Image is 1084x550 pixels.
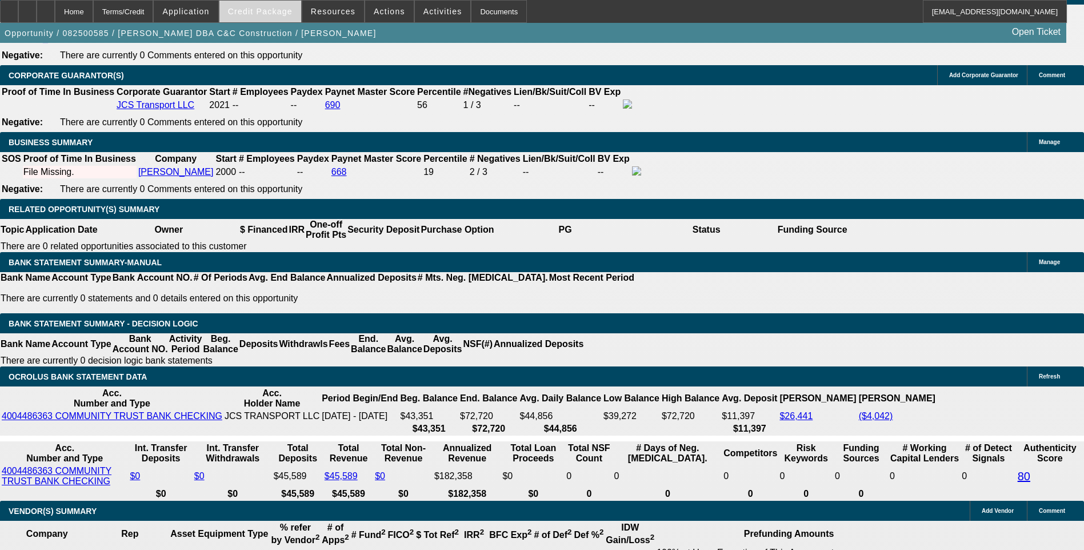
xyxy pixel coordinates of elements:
[386,333,422,355] th: Avg. Balance
[606,523,654,545] b: IDW Gain/Loss
[23,153,137,165] th: Proof of Time In Business
[434,471,501,481] div: $182,358
[417,100,461,110] div: 56
[232,99,289,111] td: --
[1039,139,1060,145] span: Manage
[588,99,621,111] td: --
[982,508,1014,514] span: Add Vendor
[1,86,115,98] th: Proof of Time In Business
[1,153,22,165] th: SOS
[416,530,459,540] b: $ Tot Ref
[321,388,398,409] th: Period Begin/End
[325,471,358,481] a: $45,589
[209,87,230,97] b: Start
[169,333,203,355] th: Activity Period
[434,488,501,500] th: $182,358
[779,443,833,464] th: Risk Keywords
[2,184,43,194] b: Negative:
[721,388,778,409] th: Avg. Deposit
[513,99,587,111] td: --
[459,388,518,409] th: End. Balance
[9,319,198,328] span: Bank Statement Summary - Decision Logic
[949,72,1018,78] span: Add Corporate Guarantor
[193,272,248,284] th: # Of Periods
[170,529,268,539] b: Asset Equipment Type
[623,99,632,109] img: facebook-icon.png
[331,167,347,177] a: 668
[194,443,272,464] th: Int. Transfer Withdrawals
[493,333,584,355] th: Annualized Deposits
[290,99,323,111] td: --
[117,100,194,110] a: JCS Transport LLC
[351,530,386,540] b: # Fund
[129,488,192,500] th: $0
[288,219,305,241] th: IRR
[322,523,349,545] b: # of Apps
[155,154,197,164] b: Company
[239,154,295,164] b: # Employees
[494,219,635,241] th: PG
[194,488,272,500] th: $0
[464,530,484,540] b: IRR
[463,100,512,110] div: 1 / 3
[311,7,355,16] span: Resources
[9,205,159,214] span: RELATED OPPORTUNITY(S) SUMMARY
[834,443,888,464] th: Funding Sources
[325,100,341,110] a: 690
[661,388,720,409] th: High Balance
[514,87,586,97] b: Lien/Bk/Suit/Coll
[326,272,417,284] th: Annualized Deposits
[9,138,93,147] span: BUSINESS SUMMARY
[51,333,112,355] th: Account Type
[1018,470,1030,483] a: 80
[98,219,239,241] th: Owner
[321,410,398,422] td: [DATE] - [DATE]
[305,219,347,241] th: One-off Profit Pts
[522,166,596,178] td: --
[779,465,833,487] td: 0
[459,410,518,422] td: $72,720
[502,465,565,487] td: $0
[459,423,518,435] th: $72,720
[523,154,595,164] b: Lien/Bk/Suit/Coll
[331,154,421,164] b: Paynet Master Score
[519,388,602,409] th: Avg. Daily Balance
[721,410,778,422] td: $11,397
[291,87,323,97] b: Paydex
[248,272,326,284] th: Avg. End Balance
[723,488,778,500] th: 0
[130,471,140,481] a: $0
[603,410,660,422] td: $39,272
[23,167,136,177] div: File Missing.
[60,50,302,60] span: There are currently 0 Comments entered on this opportunity
[434,443,501,464] th: Annualized Revenue
[723,443,778,464] th: Competitors
[650,533,654,541] sup: 2
[502,443,565,464] th: Total Loan Proceeds
[324,443,373,464] th: Total Revenue
[5,29,377,38] span: Opportunity / 082500585 / [PERSON_NAME] DBA C&C Construction / [PERSON_NAME]
[345,533,349,541] sup: 2
[400,423,458,435] th: $43,351
[1007,22,1065,42] a: Open Ticket
[420,219,494,241] th: Purchase Option
[400,410,458,422] td: $43,351
[519,410,602,422] td: $44,856
[112,272,193,284] th: Bank Account NO.
[400,388,458,409] th: Beg. Balance
[779,388,857,409] th: [PERSON_NAME]
[273,465,323,487] td: $45,589
[455,528,459,536] sup: 2
[374,7,405,16] span: Actions
[60,117,302,127] span: There are currently 0 Comments entered on this opportunity
[374,443,433,464] th: Total Non-Revenue
[117,87,207,97] b: Corporate Guarantor
[9,71,124,80] span: CORPORATE GUARANTOR(S)
[614,443,722,464] th: # Days of Neg. [MEDICAL_DATA].
[329,333,350,355] th: Fees
[1,443,128,464] th: Acc. Number and Type
[302,1,364,22] button: Resources
[51,272,112,284] th: Account Type
[1039,508,1065,514] span: Comment
[1017,443,1083,464] th: Authenticity Score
